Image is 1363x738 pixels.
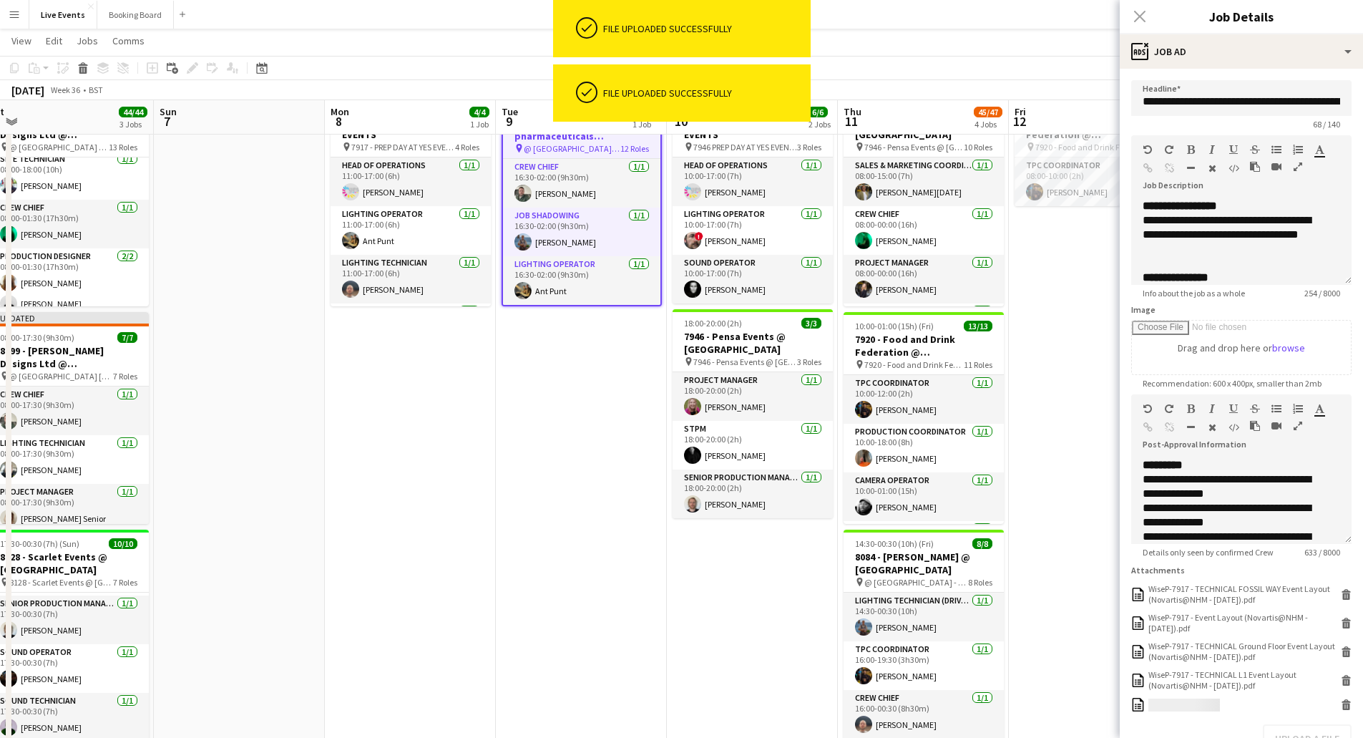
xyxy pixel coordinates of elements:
[673,470,833,518] app-card-role: Senior Production Manager1/118:00-20:00 (2h)[PERSON_NAME]
[1301,119,1352,130] span: 68 / 140
[693,356,797,367] span: 7946 - Pensa Events @ [GEOGRAPHIC_DATA]
[1148,612,1337,633] div: WiseP-7917 - Event Layout (Novartis@NHM - 09-09-2025).pdf
[331,157,491,206] app-card-role: Head of Operations1/111:00-17:00 (6h)[PERSON_NAME]
[1271,161,1281,173] button: Insert video
[119,107,147,117] span: 44/44
[40,31,68,50] a: Edit
[1186,422,1196,433] button: Horizontal Line
[844,312,1004,524] app-job-card: 10:00-01:00 (15h) (Fri)13/137920 - Food and Drink Federation @ [GEOGRAPHIC_DATA] 7920 - Food and ...
[968,577,992,588] span: 8 Roles
[864,359,964,370] span: 7920 - Food and Drink Federation @ [GEOGRAPHIC_DATA]
[673,372,833,421] app-card-role: Project Manager1/118:00-20:00 (2h)[PERSON_NAME]
[113,577,137,588] span: 7 Roles
[331,304,491,352] app-card-role: Sound Operator1/1
[29,1,97,29] button: Live Events
[964,359,992,370] span: 11 Roles
[502,105,518,118] span: Tue
[1250,403,1260,414] button: Strikethrough
[1207,162,1217,174] button: Clear Formatting
[844,375,1004,424] app-card-role: TPC Coordinator1/110:00-12:00 (2h)[PERSON_NAME]
[77,34,98,47] span: Jobs
[855,538,934,549] span: 14:30-00:30 (10h) (Fri)
[964,321,992,331] span: 13/13
[9,142,109,152] span: @ [GEOGRAPHIC_DATA] - 7615
[1012,113,1026,130] span: 12
[864,577,968,588] span: @ [GEOGRAPHIC_DATA] - 8084
[328,113,349,130] span: 8
[1271,420,1281,432] button: Insert video
[113,371,137,382] span: 7 Roles
[46,34,62,47] span: Edit
[97,1,174,29] button: Booking Board
[107,31,150,50] a: Comms
[117,332,137,343] span: 7/7
[1035,142,1143,152] span: 7920 - Food and Drink Federation @ [GEOGRAPHIC_DATA]
[1293,403,1303,414] button: Ordered List
[673,309,833,518] div: 18:00-20:00 (2h)3/37946 - Pensa Events @ [GEOGRAPHIC_DATA] 7946 - Pensa Events @ [GEOGRAPHIC_DATA...
[1314,144,1324,155] button: Text Color
[470,119,489,130] div: 1 Job
[160,105,177,118] span: Sun
[1271,403,1281,414] button: Unordered List
[1148,641,1337,662] div: WiseP-7917 - TECHNICAL Ground Floor Event Layout (Novartis@NHM - 09-09-2025).pdf
[841,113,861,130] span: 11
[1250,144,1260,155] button: Strikethrough
[89,84,103,95] div: BST
[974,119,1002,130] div: 4 Jobs
[684,318,742,329] span: 18:00-20:00 (2h)
[1120,7,1363,26] h3: Job Details
[1250,420,1260,432] button: Paste as plain text
[1207,403,1217,414] button: Italic
[157,113,177,130] span: 7
[673,94,833,304] app-job-card: 10:00-17:00 (7h)3/37946 - PREP DAY AT YES EVENTS 7946 PREP DAY AT YES EVENTS3 RolesHead of Operat...
[351,142,455,152] span: 7917 - PREP DAY AT YES EVENTS
[1015,94,1175,206] app-job-card: 08:00-10:00 (2h)1/17920 - Food and Drink Federation @ [GEOGRAPHIC_DATA] 7920 - Food and Drink Fed...
[1148,583,1337,605] div: WiseP-7917 - TECHNICAL FOSSIL WAY Event Layout (Novartis@NHM - 09-09-2025).pdf
[503,208,660,256] app-card-role: Job Shadowing1/116:30-02:00 (9h30m)[PERSON_NAME]
[673,421,833,470] app-card-role: STPM1/118:00-20:00 (2h)[PERSON_NAME]
[844,304,1004,352] app-card-role: STPM1/1
[844,593,1004,641] app-card-role: Lighting Technician (Driver)1/114:30-00:30 (10h)[PERSON_NAME]
[11,34,31,47] span: View
[9,577,113,588] span: 8128 - Scarlet Events @ [GEOGRAPHIC_DATA]
[1120,34,1363,69] div: Job Ad
[1186,144,1196,155] button: Bold
[1143,403,1153,414] button: Undo
[1131,565,1185,576] label: Attachments
[844,94,1004,306] app-job-card: 08:00-00:00 (16h) (Fri)13/137946 - Pensa Events @ [GEOGRAPHIC_DATA] 7946 - Pensa Events @ [GEOGRA...
[1293,288,1352,298] span: 254 / 8000
[801,318,821,329] span: 3/3
[673,157,833,206] app-card-role: Head of Operations1/110:00-17:00 (7h)[PERSON_NAME]
[47,84,83,95] span: Week 36
[844,157,1004,206] app-card-role: Sales & Marketing Coordinator1/108:00-15:00 (7h)[PERSON_NAME][DATE]
[673,330,833,356] h3: 7946 - Pensa Events @ [GEOGRAPHIC_DATA]
[503,159,660,208] app-card-role: Crew Chief1/116:30-02:00 (9h30m)[PERSON_NAME]
[502,94,662,306] div: 16:30-02:00 (9h30m) (Wed)23/237917 - Novartis pharmaceuticals Corporation @ [GEOGRAPHIC_DATA] @ [...
[1131,547,1285,558] span: Details only seen by confirmed Crew
[1293,547,1352,558] span: 633 / 8000
[1228,162,1239,174] button: HTML Code
[1314,403,1324,414] button: Text Color
[1271,144,1281,155] button: Unordered List
[9,371,113,382] span: @ [GEOGRAPHIC_DATA] [GEOGRAPHIC_DATA] - 8099
[1015,105,1026,118] span: Fri
[1228,144,1239,155] button: Underline
[1293,420,1303,432] button: Fullscreen
[119,119,147,130] div: 3 Jobs
[331,206,491,255] app-card-role: Lighting Operator1/111:00-17:00 (6h)Ant Punt
[1143,144,1153,155] button: Undo
[844,206,1004,255] app-card-role: Crew Chief1/108:00-00:00 (16h)[PERSON_NAME]
[864,142,964,152] span: 7946 - Pensa Events @ [GEOGRAPHIC_DATA]
[112,34,145,47] span: Comms
[1293,144,1303,155] button: Ordered List
[964,142,992,152] span: 10 Roles
[844,333,1004,359] h3: 7920 - Food and Drink Federation @ [GEOGRAPHIC_DATA]
[974,107,1002,117] span: 45/47
[844,472,1004,521] app-card-role: Camera Operator1/110:00-01:00 (15h)[PERSON_NAME]
[844,641,1004,690] app-card-role: TPC Coordinator1/116:00-19:30 (3h30m)[PERSON_NAME]
[11,83,44,97] div: [DATE]
[1015,157,1175,206] app-card-role: TPC Coordinator1/108:00-10:00 (2h)[PERSON_NAME]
